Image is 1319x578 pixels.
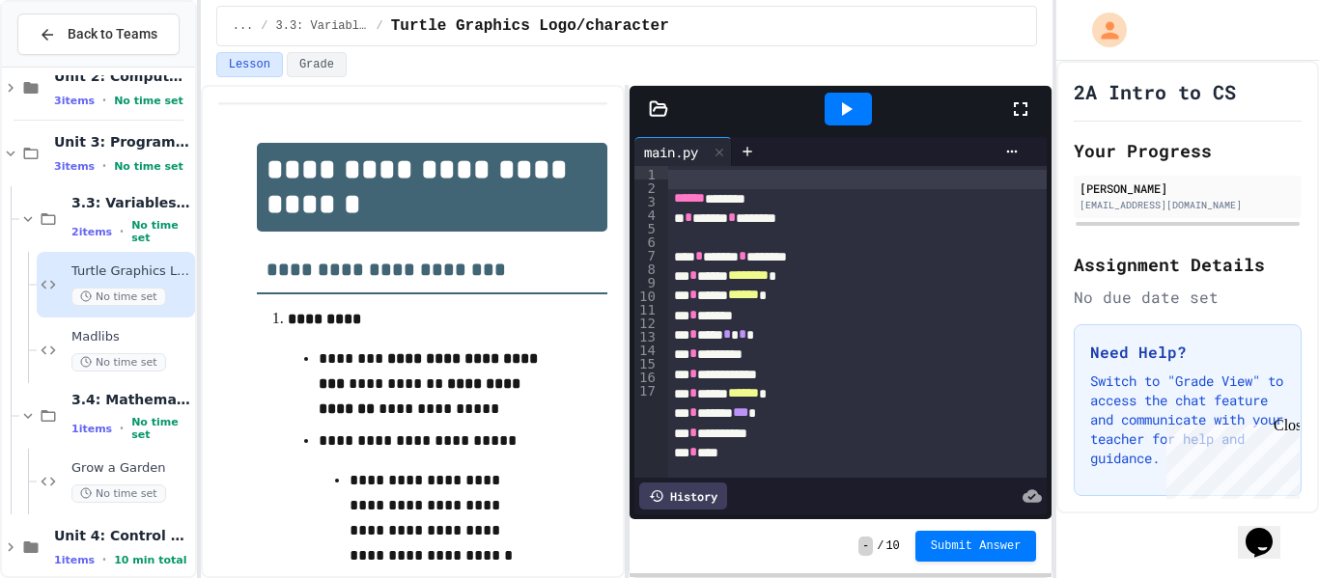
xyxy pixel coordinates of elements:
span: / [377,18,383,34]
span: Back to Teams [68,24,157,44]
div: 5 [634,220,659,234]
span: No time set [131,219,191,244]
div: 7 [634,247,659,261]
span: 2 items [71,226,112,238]
div: No due date set [1074,286,1302,309]
div: 8 [634,261,659,274]
span: • [102,93,106,108]
div: 2 [634,179,659,193]
div: 11 [634,301,659,315]
h2: Your Progress [1074,137,1302,164]
div: 9 [634,274,659,288]
iframe: chat widget [1159,417,1300,499]
span: 1 items [71,423,112,435]
div: 12 [634,315,659,328]
div: 1 [634,166,659,179]
button: Back to Teams [17,14,180,55]
span: Submit Answer [931,538,1022,554]
span: No time set [114,160,183,173]
span: • [102,158,106,174]
span: 3.3: Variables and Data Types [71,194,191,211]
span: No time set [71,288,166,306]
span: Turtle Graphics Logo/character [71,263,191,280]
span: Unit 3: Programming Fundamentals [54,133,191,151]
div: 6 [634,234,659,247]
div: 3 [634,193,659,206]
span: • [120,224,124,239]
span: No time set [71,353,166,372]
span: 1 items [54,554,95,566]
div: History [639,482,727,509]
p: Switch to "Grade View" to access the chat feature and communicate with your teacher for help and ... [1090,372,1285,468]
div: 15 [634,355,659,369]
button: Lesson [216,52,283,77]
div: My Account [1072,8,1132,52]
div: main.py [634,137,732,166]
span: No time set [71,484,166,503]
span: • [102,552,106,567]
span: No time set [131,416,191,441]
span: - [858,537,873,556]
span: Turtle Graphics Logo/character [391,14,669,38]
span: ... [233,18,254,34]
span: Unit 4: Control Structures [54,527,191,544]
span: Madlibs [71,329,191,345]
h2: Assignment Details [1074,251,1302,278]
span: 10 [885,538,899,554]
div: 10 [634,288,659,301]
button: Submit Answer [915,531,1037,562]
div: Chat with us now!Close [8,8,133,123]
div: 14 [634,342,659,355]
span: • [120,421,124,436]
div: [EMAIL_ADDRESS][DOMAIN_NAME] [1080,198,1296,212]
div: 4 [634,206,659,220]
div: 17 [634,382,659,396]
span: / [877,538,884,554]
div: 13 [634,328,659,342]
iframe: chat widget [1238,501,1300,559]
div: main.py [634,142,708,162]
h3: Need Help? [1090,341,1285,364]
span: / [261,18,267,34]
span: No time set [114,95,183,107]
h1: 2A Intro to CS [1074,78,1236,105]
div: [PERSON_NAME] [1080,179,1296,197]
button: Grade [287,52,347,77]
span: 3.3: Variables and Data Types [276,18,369,34]
span: Unit 2: Computational Thinking & Problem-Solving [54,68,191,85]
span: 3.4: Mathematical Operators [71,391,191,408]
span: 3 items [54,95,95,107]
div: 16 [634,369,659,382]
span: Grow a Garden [71,460,191,477]
span: 10 min total [114,554,186,566]
span: 3 items [54,160,95,173]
